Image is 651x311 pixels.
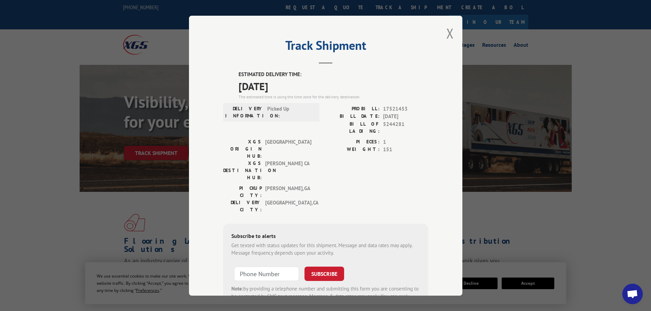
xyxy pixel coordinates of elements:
[304,266,344,281] button: SUBSCRIBE
[231,285,420,308] div: by providing a telephone number and submitting this form you are consenting to be contacted by SM...
[326,146,380,154] label: WEIGHT:
[326,113,380,121] label: BILL DATE:
[267,105,313,119] span: Picked Up
[265,184,311,199] span: [PERSON_NAME] , GA
[225,105,264,119] label: DELIVERY INFORMATION:
[383,120,428,135] span: 5244281
[223,41,428,54] h2: Track Shipment
[326,105,380,113] label: PROBILL:
[239,71,428,79] label: ESTIMATED DELIVERY TIME:
[326,120,380,135] label: BILL OF LADING:
[231,241,420,257] div: Get texted with status updates for this shipment. Message and data rates may apply. Message frequ...
[265,138,311,159] span: [GEOGRAPHIC_DATA]
[223,199,262,213] label: DELIVERY CITY:
[383,138,428,146] span: 1
[223,184,262,199] label: PICKUP CITY:
[383,105,428,113] span: 17521453
[239,94,428,100] div: The estimated time is using the time zone for the delivery destination.
[231,231,420,241] div: Subscribe to alerts
[239,78,428,94] span: [DATE]
[234,266,299,281] input: Phone Number
[265,199,311,213] span: [GEOGRAPHIC_DATA] , CA
[265,159,311,181] span: [PERSON_NAME] CA
[326,138,380,146] label: PIECES:
[446,24,454,42] button: Close modal
[622,284,643,304] div: Open chat
[383,113,428,121] span: [DATE]
[223,159,262,181] label: XGS DESTINATION HUB:
[383,146,428,154] span: 151
[231,285,243,292] strong: Note:
[223,138,262,159] label: XGS ORIGIN HUB:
